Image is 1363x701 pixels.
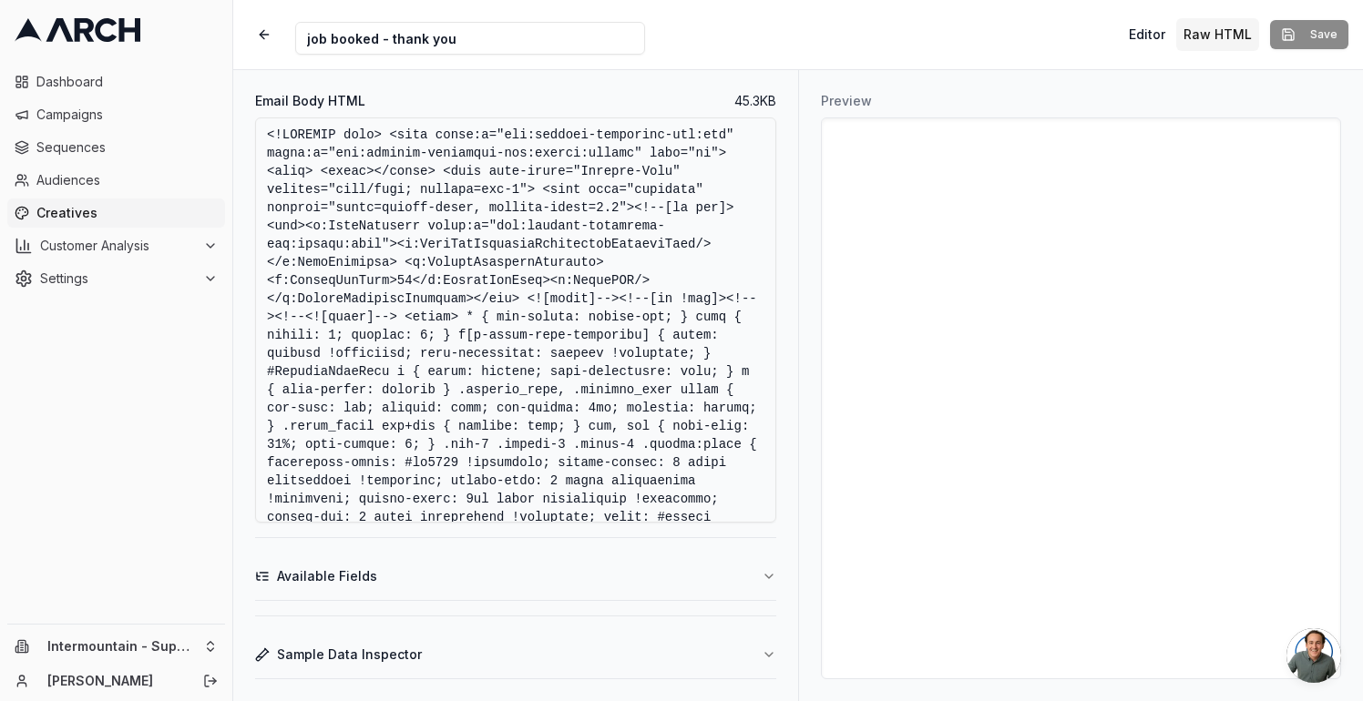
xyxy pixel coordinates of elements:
span: Creatives [36,204,218,222]
button: Customer Analysis [7,231,225,260]
span: Sequences [36,138,218,157]
button: Intermountain - Superior Water & Air [7,632,225,661]
span: Campaigns [36,106,218,124]
button: Available Fields [255,553,776,600]
textarea: <!LOREMIP dolo> <sita conse:a="eli:seddoei-temporinc-utl:etd" magna:a="eni:adminim-veniamqui-nos:... [255,117,776,523]
div: Open chat [1286,628,1341,683]
button: Toggle custom HTML [1176,18,1259,51]
a: Campaigns [7,100,225,129]
label: Email Body HTML [255,95,365,107]
h3: Preview [821,92,1341,110]
span: 45.3 KB [734,92,776,110]
span: Customer Analysis [40,237,196,255]
span: Intermountain - Superior Water & Air [47,638,196,655]
button: Settings [7,264,225,293]
button: Sample Data Inspector [255,631,776,678]
input: Internal Creative Name [295,22,645,55]
span: Sample Data Inspector [277,645,422,664]
iframe: Preview for job booked - thank you [822,118,1340,678]
button: Log out [198,668,223,694]
span: Audiences [36,171,218,189]
span: Available Fields [277,567,377,585]
a: Creatives [7,198,225,228]
a: Dashboard [7,67,225,97]
span: Settings [40,269,196,288]
a: Audiences [7,166,225,195]
span: Dashboard [36,73,218,91]
button: Toggle editor [1122,18,1173,51]
a: Sequences [7,133,225,162]
a: [PERSON_NAME] [47,672,183,690]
